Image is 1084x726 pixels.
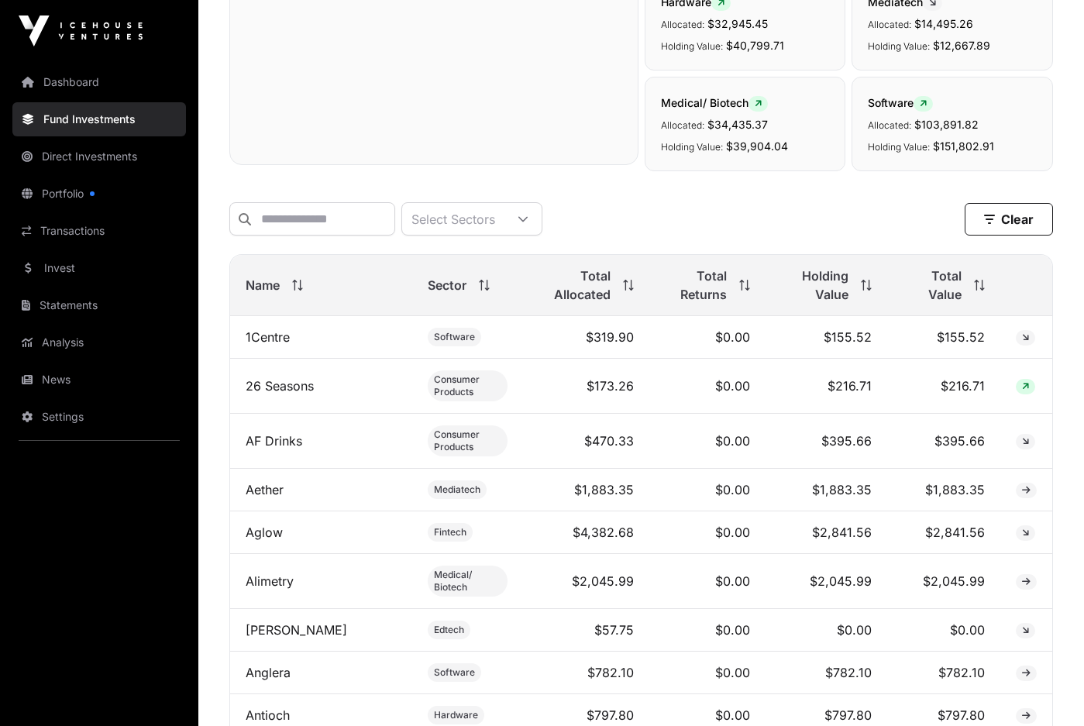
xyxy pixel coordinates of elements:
span: Sector [428,276,466,294]
a: Alimetry [246,573,294,589]
td: $57.75 [523,609,649,652]
button: Clear [965,203,1053,236]
span: $40,799.71 [726,39,784,52]
td: $0.00 [649,609,766,652]
td: $1,883.35 [887,469,1000,511]
td: $0.00 [887,609,1000,652]
a: Analysis [12,325,186,360]
td: $782.10 [766,652,887,694]
span: Consumer Products [434,373,501,398]
td: $319.90 [523,316,649,359]
a: Invest [12,251,186,285]
td: $470.33 [523,414,649,469]
td: $0.00 [649,554,766,609]
a: [PERSON_NAME] [246,622,347,638]
span: Holding Value: [868,40,930,52]
td: $2,841.56 [766,511,887,554]
td: $2,045.99 [766,554,887,609]
a: Statements [12,288,186,322]
span: Software [434,331,475,343]
a: Portfolio [12,177,186,211]
td: $0.00 [649,359,766,414]
a: Anglera [246,665,291,680]
td: $0.00 [649,652,766,694]
a: News [12,363,186,397]
td: $216.71 [766,359,887,414]
a: Antioch [246,707,290,723]
span: $32,945.45 [707,17,768,30]
a: 26 Seasons [246,378,314,394]
span: Holding Value: [661,40,723,52]
td: $2,045.99 [523,554,649,609]
span: Medical/ Biotech [434,569,501,594]
a: Transactions [12,214,186,248]
td: $4,382.68 [523,511,649,554]
span: $12,667.89 [933,39,990,52]
td: $2,045.99 [887,554,1000,609]
a: 1Centre [246,329,290,345]
a: Dashboard [12,65,186,99]
span: Total Value [903,267,962,304]
span: Total Allocated [539,267,611,304]
a: Direct Investments [12,139,186,174]
span: Consumer Products [434,428,501,453]
span: $34,435.37 [707,118,768,131]
span: $39,904.04 [726,139,788,153]
img: Icehouse Ventures Logo [19,15,143,46]
td: $155.52 [766,316,887,359]
td: $1,883.35 [523,469,649,511]
iframe: Chat Widget [1007,652,1084,726]
span: Holding Value: [868,141,930,153]
td: $0.00 [649,469,766,511]
span: Software [868,96,933,109]
span: Name [246,276,280,294]
span: Allocated: [661,119,704,131]
span: Software [434,666,475,679]
td: $0.00 [766,609,887,652]
td: $782.10 [887,652,1000,694]
span: Total Returns [665,267,727,304]
td: $0.00 [649,316,766,359]
span: Fintech [434,526,466,538]
span: $103,891.82 [914,118,979,131]
a: Aglow [246,525,283,540]
td: $2,841.56 [887,511,1000,554]
a: Aether [246,482,284,497]
td: $1,883.35 [766,469,887,511]
td: $216.71 [887,359,1000,414]
a: AF Drinks [246,433,302,449]
span: Allocated: [868,119,911,131]
span: Holding Value [781,267,848,304]
td: $395.66 [887,414,1000,469]
span: Allocated: [661,19,704,30]
span: Holding Value: [661,141,723,153]
td: $173.26 [523,359,649,414]
td: $782.10 [523,652,649,694]
span: Hardware [434,709,478,721]
a: Fund Investments [12,102,186,136]
span: Medical/ Biotech [661,96,768,109]
span: $151,802.91 [933,139,994,153]
span: Edtech [434,624,464,636]
a: Settings [12,400,186,434]
span: $14,495.26 [914,17,973,30]
td: $395.66 [766,414,887,469]
td: $0.00 [649,511,766,554]
span: Allocated: [868,19,911,30]
td: $155.52 [887,316,1000,359]
div: Select Sectors [402,203,504,235]
span: Mediatech [434,483,480,496]
td: $0.00 [649,414,766,469]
